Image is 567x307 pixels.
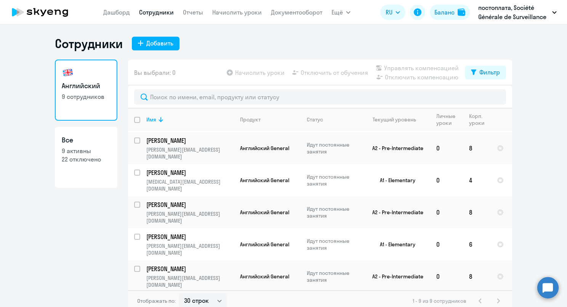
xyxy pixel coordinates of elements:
div: Личные уроки [436,113,463,126]
a: Сотрудники [139,8,174,16]
p: [PERSON_NAME][EMAIL_ADDRESS][DOMAIN_NAME] [146,275,234,288]
td: 0 [430,164,463,196]
span: Ещё [332,8,343,17]
button: Балансbalance [430,5,470,20]
p: 22 отключено [62,155,111,163]
td: 0 [430,196,463,228]
span: Английский General [240,209,289,216]
p: 9 активны [62,147,111,155]
td: A2 - Pre-Intermediate [359,196,430,228]
img: balance [458,8,465,16]
a: Дашборд [103,8,130,16]
p: [PERSON_NAME] [146,168,232,177]
td: A2 - Pre-Intermediate [359,260,430,292]
h1: Сотрудники [55,36,123,51]
a: Документооборот [271,8,322,16]
p: [PERSON_NAME][EMAIL_ADDRESS][DOMAIN_NAME] [146,210,234,224]
td: 6 [463,228,491,260]
div: Фильтр [479,68,500,77]
td: 8 [463,196,491,228]
button: Фильтр [465,66,506,79]
p: [PERSON_NAME] [146,233,232,241]
p: [PERSON_NAME] [146,136,232,145]
div: Имя [146,116,234,123]
a: [PERSON_NAME] [146,168,234,177]
a: [PERSON_NAME] [146,265,234,273]
button: Добавить [132,37,179,50]
span: Отображать по: [137,297,176,304]
p: Идут постоянные занятия [307,205,359,219]
td: 8 [463,132,491,164]
input: Поиск по имени, email, продукту или статусу [134,89,506,105]
button: постоплата, Société Générale de Surveillance (SGS Rus)/СЖС Россия [474,3,561,21]
a: Все9 активны22 отключено [55,127,117,188]
span: Вы выбрали: 0 [134,68,176,77]
div: Добавить [146,39,173,48]
td: 8 [463,260,491,292]
span: Английский General [240,241,289,248]
div: Статус [307,116,323,123]
a: Отчеты [183,8,203,16]
div: Баланс [434,8,455,17]
p: Идут постоянные занятия [307,270,359,283]
p: [PERSON_NAME] [146,200,232,209]
a: Английский9 сотрудников [55,60,117,121]
div: Корп. уроки [469,113,490,126]
button: Ещё [332,5,351,20]
p: Идут постоянные занятия [307,173,359,187]
span: Английский General [240,177,289,184]
div: Корп. уроки [469,113,485,126]
p: [MEDICAL_DATA][EMAIL_ADDRESS][DOMAIN_NAME] [146,178,234,192]
p: 9 сотрудников [62,92,111,101]
span: 1 - 9 из 9 сотрудников [413,297,466,304]
div: Личные уроки [436,113,458,126]
p: Идут постоянные занятия [307,238,359,251]
p: постоплата, Société Générale de Surveillance (SGS Rus)/СЖС Россия [478,3,549,21]
td: 0 [430,260,463,292]
div: Имя [146,116,156,123]
h3: Английский [62,81,111,91]
td: A1 - Elementary [359,228,430,260]
td: 0 [430,132,463,164]
button: RU [380,5,405,20]
div: Текущий уровень [373,116,416,123]
span: Английский General [240,145,289,152]
td: 0 [430,228,463,260]
p: [PERSON_NAME][EMAIL_ADDRESS][DOMAIN_NAME] [146,146,234,160]
a: [PERSON_NAME] [146,136,234,145]
h3: Все [62,135,111,145]
p: [PERSON_NAME] [146,265,232,273]
div: Статус [307,116,359,123]
span: RU [386,8,392,17]
a: [PERSON_NAME] [146,200,234,209]
a: [PERSON_NAME] [146,233,234,241]
td: A1 - Elementary [359,164,430,196]
img: english [62,66,74,79]
a: Начислить уроки [212,8,262,16]
span: Английский General [240,273,289,280]
div: Продукт [240,116,300,123]
td: 4 [463,164,491,196]
td: A2 - Pre-Intermediate [359,132,430,164]
div: Текущий уровень [365,116,430,123]
p: Идут постоянные занятия [307,141,359,155]
div: Продукт [240,116,261,123]
p: [PERSON_NAME][EMAIL_ADDRESS][DOMAIN_NAME] [146,242,234,256]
